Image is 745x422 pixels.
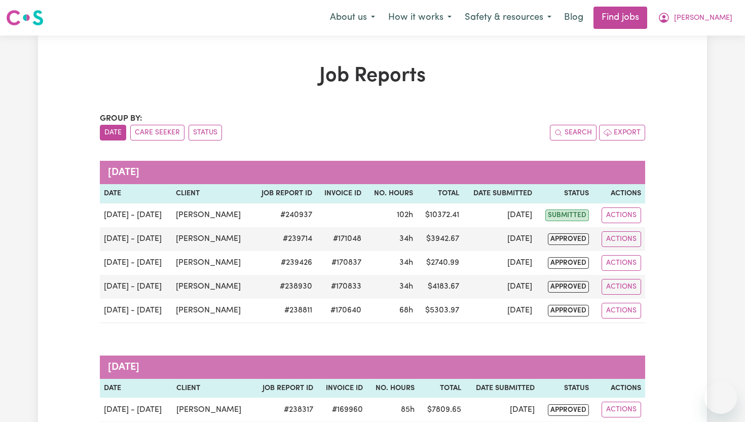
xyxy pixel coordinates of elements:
button: Actions [602,303,641,319]
h1: Job Reports [100,64,645,88]
td: #169960 [317,398,367,421]
td: [PERSON_NAME] [172,227,252,251]
td: $ 10372.41 [417,203,463,227]
iframe: Button to launch messaging window [704,381,737,414]
td: # 239714 [252,227,316,251]
td: $ 7809.65 [419,398,465,421]
th: Client [172,379,252,398]
th: Actions [593,379,645,398]
td: # 239426 [252,251,316,275]
td: # 238930 [252,275,316,299]
th: Invoice ID [316,184,365,203]
th: Date [100,379,172,398]
td: #171048 [316,227,365,251]
span: [PERSON_NAME] [674,13,732,24]
span: approved [548,233,589,245]
span: approved [548,281,589,293]
th: Status [539,379,593,398]
th: Date Submitted [465,379,539,398]
td: $ 4183.67 [417,275,463,299]
th: Job Report ID [252,184,316,203]
th: Date [100,184,172,203]
td: [DATE] - [DATE] [100,299,172,323]
button: sort invoices by paid status [189,125,222,140]
button: About us [323,7,382,28]
td: [DATE] [463,251,536,275]
td: [DATE] - [DATE] [100,227,172,251]
td: $ 3942.67 [417,227,463,251]
th: Client [172,184,252,203]
td: # 238317 [252,398,317,421]
th: No. Hours [367,379,419,398]
td: [DATE] - [DATE] [100,203,172,227]
td: [PERSON_NAME] [172,299,252,323]
th: Actions [593,184,645,203]
span: 68 hours [399,306,413,314]
td: $ 2740.99 [417,251,463,275]
span: 34 hours [399,259,413,267]
button: Actions [602,207,641,223]
th: Date Submitted [463,184,536,203]
th: Invoice ID [317,379,367,398]
td: [DATE] - [DATE] [100,275,172,299]
button: sort invoices by care seeker [130,125,184,140]
button: My Account [651,7,739,28]
th: Total [419,379,465,398]
span: submitted [545,209,589,221]
a: Blog [558,7,589,29]
td: #170837 [316,251,365,275]
td: [DATE] [463,203,536,227]
td: $ 5303.97 [417,299,463,323]
th: No. Hours [365,184,417,203]
span: approved [548,305,589,316]
td: # 240937 [252,203,316,227]
button: Actions [602,255,641,271]
button: How it works [382,7,458,28]
img: Careseekers logo [6,9,44,27]
td: [DATE] [463,275,536,299]
td: # 238811 [252,299,316,323]
td: [DATE] [463,299,536,323]
span: approved [548,257,589,269]
td: [PERSON_NAME] [172,398,252,421]
td: #170833 [316,275,365,299]
caption: [DATE] [100,161,645,184]
button: Export [599,125,645,140]
td: #170640 [316,299,365,323]
span: 34 hours [399,235,413,243]
th: Total [417,184,463,203]
td: [PERSON_NAME] [172,275,252,299]
button: Actions [602,402,641,417]
th: Job Report ID [252,379,317,398]
a: Careseekers logo [6,6,44,29]
a: Find jobs [593,7,647,29]
span: 85 hours [401,406,415,414]
th: Status [536,184,593,203]
td: [DATE] - [DATE] [100,398,172,421]
caption: [DATE] [100,356,645,379]
button: Actions [602,231,641,247]
td: [DATE] [463,227,536,251]
button: Safety & resources [458,7,558,28]
td: [DATE] - [DATE] [100,251,172,275]
span: Group by: [100,115,142,123]
span: 34 hours [399,283,413,291]
td: [PERSON_NAME] [172,203,252,227]
td: [PERSON_NAME] [172,251,252,275]
span: 102 hours [397,211,413,219]
button: Actions [602,279,641,295]
span: approved [548,404,589,416]
td: [DATE] [465,398,539,421]
button: Search [550,125,597,140]
button: sort invoices by date [100,125,126,140]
